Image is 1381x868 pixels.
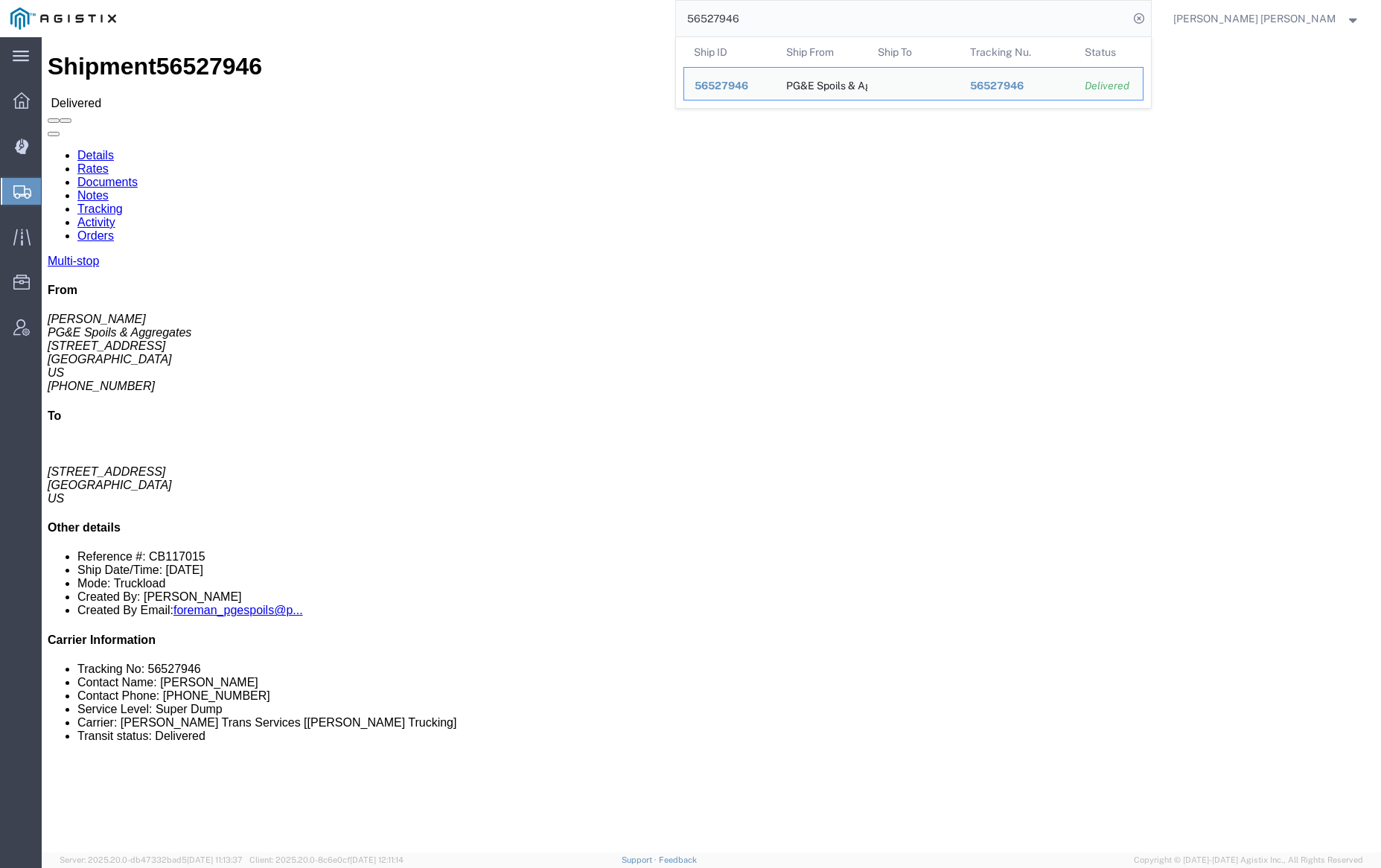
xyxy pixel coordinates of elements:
a: Feedback [659,855,697,864]
iframe: FS Legacy Container [42,37,1381,852]
th: Status [1074,37,1144,67]
a: Support [622,855,659,864]
span: 56527946 [970,80,1024,92]
th: Tracking Nu. [960,37,1075,67]
th: Ship ID [683,37,776,67]
table: Search Results [683,37,1151,108]
div: 56527946 [970,78,1065,94]
span: 56527946 [695,80,748,92]
th: Ship To [867,37,960,67]
span: [DATE] 11:13:37 [187,855,243,864]
th: Ship From [776,37,868,67]
span: Kayte Bray Dogali [1173,10,1336,27]
button: [PERSON_NAME] [PERSON_NAME] [1173,10,1360,28]
div: 56527946 [695,78,765,94]
div: PG&E Spoils & Aggregates [786,68,858,100]
span: Server: 2025.20.0-db47332bad5 [60,855,243,864]
input: Search for shipment number, reference number [676,1,1129,36]
span: Copyright © [DATE]-[DATE] Agistix Inc., All Rights Reserved [1134,854,1363,867]
div: Delivered [1085,78,1132,94]
span: Client: 2025.20.0-8c6e0cf [249,855,404,864]
span: [DATE] 12:11:14 [350,855,404,864]
img: logo [10,7,116,30]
